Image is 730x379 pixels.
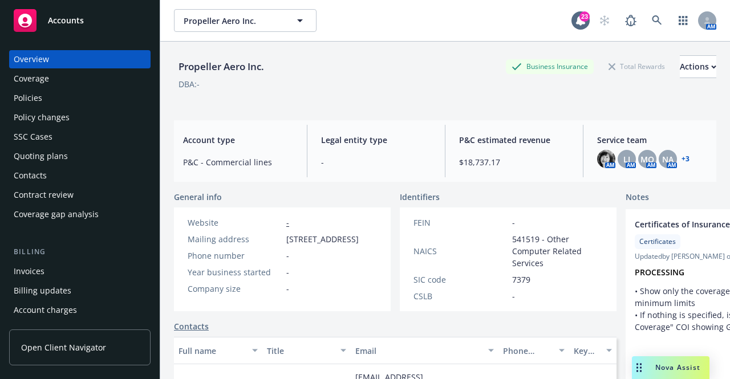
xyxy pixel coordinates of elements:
div: Account charges [14,301,77,319]
a: Billing updates [9,282,151,300]
button: Nova Assist [632,356,709,379]
a: Contacts [174,320,209,332]
button: Email [351,337,498,364]
a: Accounts [9,5,151,36]
div: SIC code [413,274,508,286]
a: Coverage gap analysis [9,205,151,223]
span: Notes [626,191,649,205]
span: Open Client Navigator [21,341,106,353]
div: Billing updates [14,282,71,300]
div: Phone number [188,250,282,262]
a: Overview [9,50,151,68]
span: NA [662,153,674,165]
div: Invoices [14,262,44,280]
span: - [286,250,289,262]
span: 7379 [512,274,530,286]
div: NAICS [413,245,508,257]
img: photo [597,150,615,168]
div: Email [355,345,481,357]
a: Start snowing [593,9,616,32]
div: Actions [680,56,716,78]
span: Certificates [639,237,676,247]
span: Legal entity type [321,134,431,146]
span: LI [623,153,630,165]
span: MQ [640,153,654,165]
div: Title [267,345,334,357]
a: Contract review [9,186,151,204]
div: Billing [9,246,151,258]
span: Nova Assist [655,362,700,372]
div: SSC Cases [14,128,52,146]
span: Service team [597,134,707,146]
div: Business Insurance [506,59,594,74]
div: Drag to move [632,356,646,379]
div: Website [188,217,282,229]
a: Account charges [9,301,151,319]
span: - [286,266,289,278]
span: - [321,156,431,168]
span: P&C estimated revenue [459,134,569,146]
div: Key contact [574,345,599,357]
div: 23 [579,11,590,22]
div: Year business started [188,266,282,278]
div: Overview [14,50,49,68]
a: +3 [682,156,690,162]
a: - [286,217,289,228]
div: Contract review [14,186,74,204]
button: Actions [680,55,716,78]
div: Mailing address [188,233,282,245]
button: Full name [174,337,262,364]
a: Report a Bug [619,9,642,32]
div: Coverage gap analysis [14,205,99,223]
span: Accounts [48,16,84,25]
div: DBA: - [179,78,200,90]
span: P&C - Commercial lines [183,156,293,168]
div: Policies [14,89,42,107]
button: Propeller Aero Inc. [174,9,317,32]
a: Invoices [9,262,151,280]
a: SSC Cases [9,128,151,146]
a: Search [646,9,668,32]
span: Account type [183,134,293,146]
span: [STREET_ADDRESS] [286,233,359,245]
button: Phone number [498,337,569,364]
div: Policy changes [14,108,70,127]
div: FEIN [413,217,508,229]
div: Phone number [503,345,552,357]
a: Quoting plans [9,147,151,165]
span: Propeller Aero Inc. [184,15,282,27]
div: CSLB [413,290,508,302]
div: Full name [179,345,245,357]
strong: PROCESSING [635,267,684,278]
span: $18,737.17 [459,156,569,168]
span: - [512,217,515,229]
span: General info [174,191,222,203]
span: Identifiers [400,191,440,203]
div: Propeller Aero Inc. [174,59,269,74]
div: Coverage [14,70,49,88]
a: Contacts [9,166,151,185]
div: Contacts [14,166,47,185]
span: - [512,290,515,302]
div: Total Rewards [603,59,671,74]
div: Company size [188,283,282,295]
button: Title [262,337,351,364]
a: Switch app [672,9,695,32]
span: - [286,283,289,295]
a: Policies [9,89,151,107]
a: Policy changes [9,108,151,127]
button: Key contact [569,337,617,364]
span: 541519 - Other Computer Related Services [512,233,603,269]
div: Quoting plans [14,147,68,165]
a: Coverage [9,70,151,88]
